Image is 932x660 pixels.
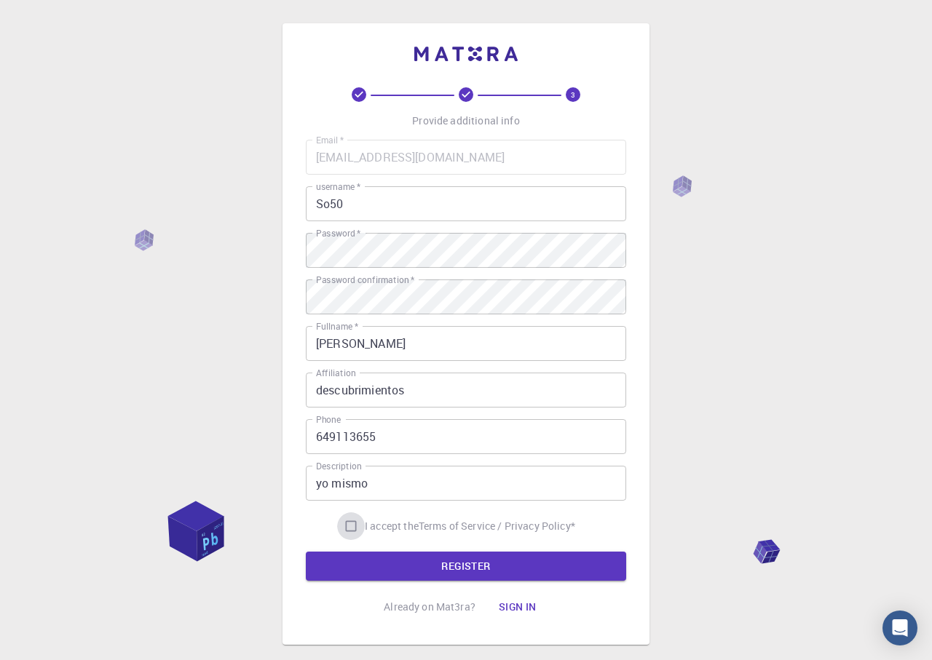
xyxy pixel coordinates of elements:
label: Description [316,460,362,472]
p: Already on Mat3ra? [384,600,475,614]
label: Password confirmation [316,274,414,286]
text: 3 [571,90,575,100]
label: Phone [316,413,341,426]
button: REGISTER [306,552,626,581]
label: Password [316,227,360,239]
a: Terms of Service / Privacy Policy* [419,519,575,533]
div: Open Intercom Messenger [882,611,917,645]
label: Fullname [316,320,358,333]
span: I accept the [365,519,419,533]
label: username [316,180,360,193]
label: Email [316,134,344,146]
p: Provide additional info [412,114,519,128]
button: Sign in [487,592,548,621]
p: Terms of Service / Privacy Policy * [419,519,575,533]
label: Affiliation [316,367,355,379]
